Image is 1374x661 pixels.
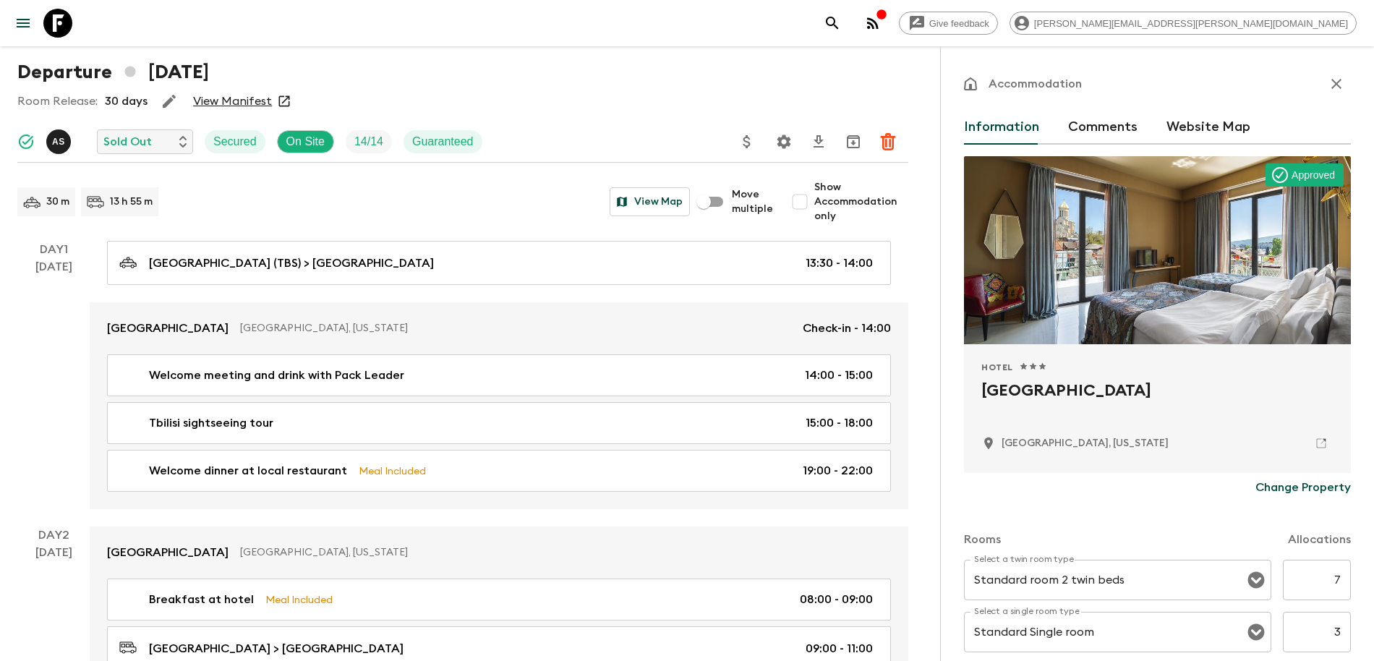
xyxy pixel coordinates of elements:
a: [GEOGRAPHIC_DATA][GEOGRAPHIC_DATA], [US_STATE]Check-in - 14:00 [90,302,908,354]
button: Open [1246,570,1266,590]
button: View Map [610,187,690,216]
p: Day 1 [17,241,90,258]
p: Change Property [1255,479,1351,496]
button: Settings [769,127,798,156]
button: Delete [874,127,903,156]
button: Archive (Completed, Cancelled or Unsynced Departures only) [839,127,868,156]
p: Breakfast at hotel [149,591,254,608]
p: 13 h 55 m [110,195,153,209]
div: [DATE] [35,258,72,509]
h1: Departure [DATE] [17,58,209,87]
p: On Site [286,133,325,150]
p: Sold Out [103,133,152,150]
p: [GEOGRAPHIC_DATA] [107,544,229,561]
button: Information [964,110,1039,145]
a: Welcome meeting and drink with Pack Leader14:00 - 15:00 [107,354,891,396]
p: Meal Included [265,592,333,607]
a: Give feedback [899,12,998,35]
p: Welcome meeting and drink with Pack Leader [149,367,404,384]
p: Welcome dinner at local restaurant [149,462,347,479]
span: Ana Sikharulidze [46,134,74,145]
label: Select a single room type [974,605,1080,618]
p: Allocations [1288,531,1351,548]
button: Open [1246,622,1266,642]
span: Show Accommodation only [814,180,908,223]
p: 15:00 - 18:00 [806,414,873,432]
div: Trip Fill [346,130,392,153]
p: Meal Included [359,463,426,479]
a: Tbilisi sightseeing tour15:00 - 18:00 [107,402,891,444]
label: Select a twin room type [974,553,1074,566]
p: 14:00 - 15:00 [805,367,873,384]
p: Tbilisi sightseeing tour [149,414,273,432]
p: Day 2 [17,526,90,544]
div: On Site [277,130,334,153]
p: 30 days [105,93,148,110]
div: Secured [205,130,265,153]
button: menu [9,9,38,38]
p: Rooms [964,531,1001,548]
span: Move multiple [732,187,774,216]
p: 13:30 - 14:00 [806,255,873,272]
a: View Manifest [193,94,272,108]
p: Accommodation [989,75,1082,93]
h2: [GEOGRAPHIC_DATA] [981,379,1334,425]
p: [GEOGRAPHIC_DATA] (TBS) > [GEOGRAPHIC_DATA] [149,255,434,272]
p: [GEOGRAPHIC_DATA], [US_STATE] [240,545,879,560]
button: Download CSV [804,127,833,156]
button: Update Price, Early Bird Discount and Costs [733,127,761,156]
p: Room Release: [17,93,98,110]
a: [GEOGRAPHIC_DATA] (TBS) > [GEOGRAPHIC_DATA]13:30 - 14:00 [107,241,891,285]
p: 30 m [46,195,69,209]
a: [GEOGRAPHIC_DATA][GEOGRAPHIC_DATA], [US_STATE] [90,526,908,579]
span: Hotel [981,362,1013,373]
button: AS [46,129,74,154]
a: Welcome dinner at local restaurantMeal Included19:00 - 22:00 [107,450,891,492]
p: 08:00 - 09:00 [800,591,873,608]
p: Guaranteed [412,133,474,150]
p: [GEOGRAPHIC_DATA] [107,320,229,337]
button: Website Map [1166,110,1250,145]
button: Comments [1068,110,1138,145]
p: 19:00 - 22:00 [803,462,873,479]
p: [GEOGRAPHIC_DATA] > [GEOGRAPHIC_DATA] [149,640,404,657]
p: A S [52,136,65,148]
p: Tbilisi, Georgia [1002,436,1169,451]
p: 14 / 14 [354,133,383,150]
a: Breakfast at hotelMeal Included08:00 - 09:00 [107,579,891,621]
button: search adventures [818,9,847,38]
p: [GEOGRAPHIC_DATA], [US_STATE] [240,321,791,336]
button: Change Property [1255,473,1351,502]
p: Secured [213,133,257,150]
span: Give feedback [921,18,997,29]
div: [PERSON_NAME][EMAIL_ADDRESS][PERSON_NAME][DOMAIN_NAME] [1010,12,1357,35]
div: Photo of Brim Hotel [964,156,1351,344]
p: Check-in - 14:00 [803,320,891,337]
svg: Synced Successfully [17,133,35,150]
p: Approved [1292,168,1335,182]
span: [PERSON_NAME][EMAIL_ADDRESS][PERSON_NAME][DOMAIN_NAME] [1026,18,1356,29]
p: 09:00 - 11:00 [806,640,873,657]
